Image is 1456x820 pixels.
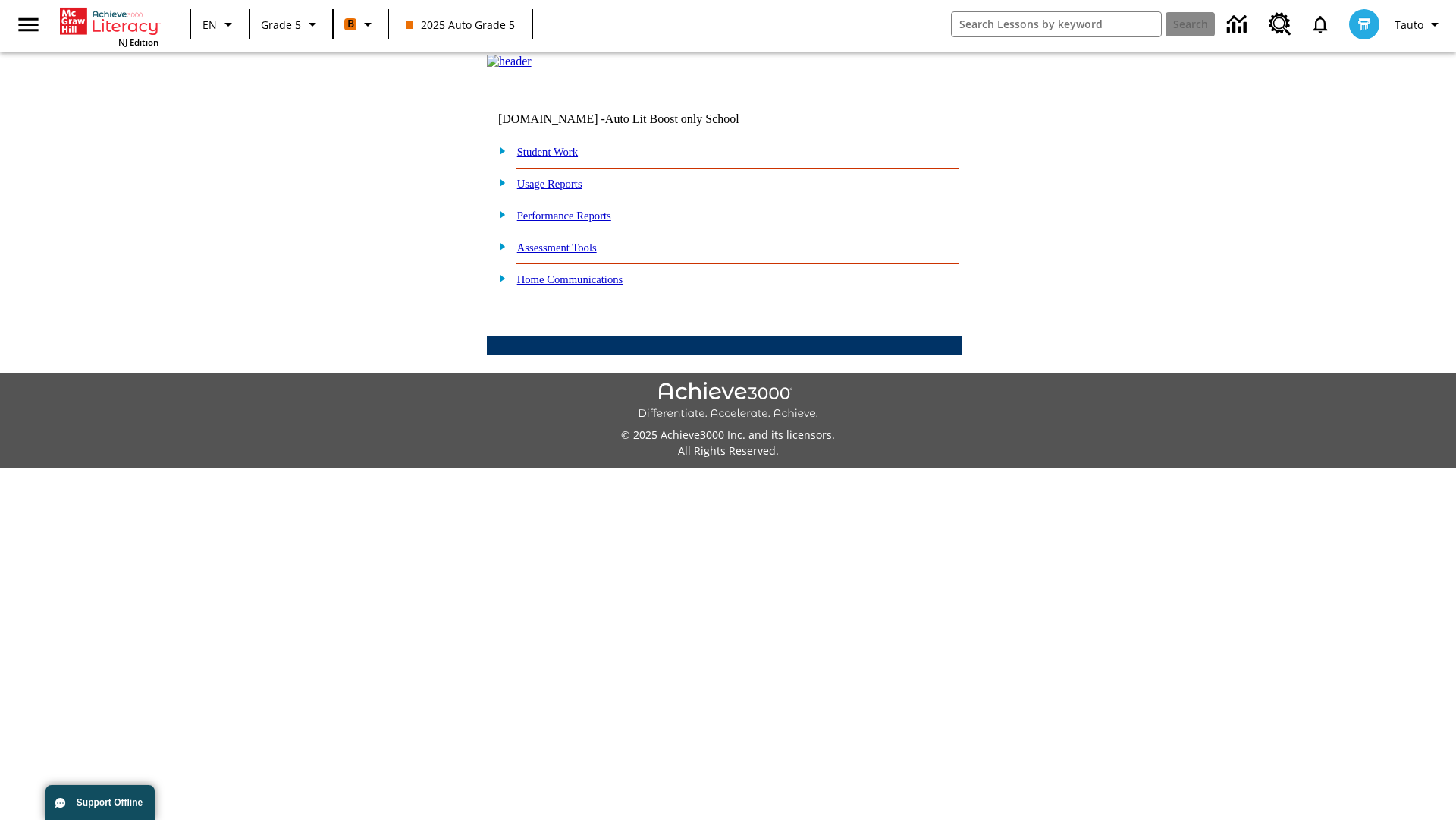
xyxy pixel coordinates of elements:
nobr: Auto Lit Boost only School [605,112,739,125]
span: Support Offline [77,797,143,808]
span: Grade 5 [261,17,301,33]
button: Language: EN, Select a language [196,11,244,38]
a: Resource Center, Will open in new tab [1260,4,1301,45]
span: EN [202,17,217,33]
img: plus.gif [491,143,507,157]
button: Select a new avatar [1340,5,1389,44]
img: plus.gif [491,175,507,189]
a: Assessment Tools [517,241,597,254]
div: Home [60,5,158,48]
span: Tauto [1395,17,1423,33]
input: search field [952,12,1161,36]
a: Notifications [1301,5,1340,44]
img: plus.gif [491,271,507,285]
img: plus.gif [491,207,507,221]
a: Performance Reports [517,210,611,222]
button: Boost Class color is orange. Change class color [338,11,383,38]
a: Home Communications [517,273,623,285]
span: B [347,14,354,33]
button: Grade: Grade 5, Select a grade [255,11,328,38]
button: Profile/Settings [1389,11,1450,38]
button: Support Offline [45,785,155,820]
a: Data Center [1218,4,1260,46]
img: avatar image [1349,9,1379,39]
a: Student Work [517,146,578,158]
img: Achieve3000 Differentiate Accelerate Achieve [638,382,818,421]
a: Usage Reports [517,178,582,190]
span: 2025 Auto Grade 5 [406,17,515,33]
button: Open side menu [6,2,51,47]
span: NJ Edition [118,36,158,48]
td: [DOMAIN_NAME] - [498,112,777,126]
img: plus.gif [491,239,507,253]
img: header [487,55,532,68]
